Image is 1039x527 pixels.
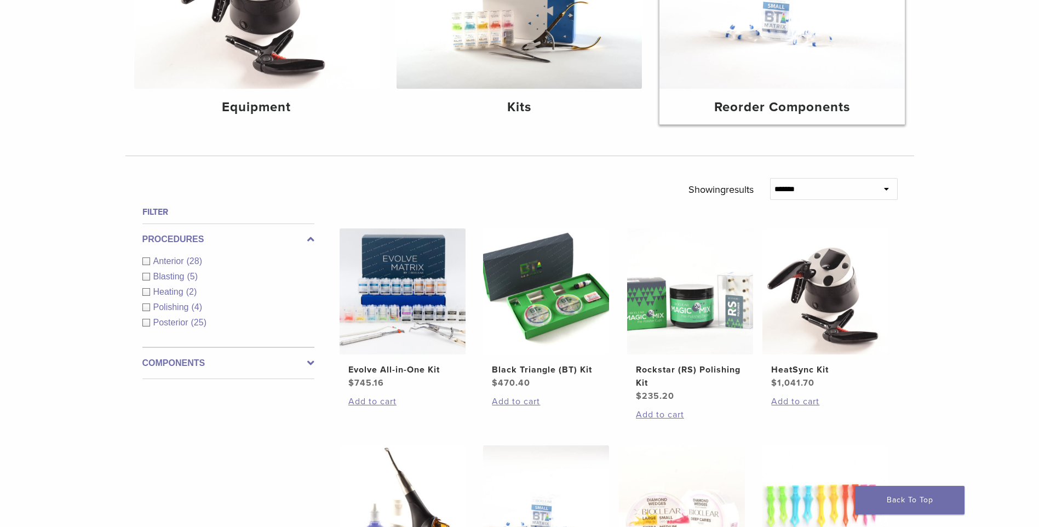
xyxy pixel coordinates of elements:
a: Black Triangle (BT) KitBlack Triangle (BT) Kit $470.40 [483,228,610,389]
h4: Filter [142,205,314,219]
h4: Equipment [143,98,371,117]
img: Evolve All-in-One Kit [340,228,466,354]
bdi: 470.40 [492,377,530,388]
a: Back To Top [855,486,965,514]
span: Polishing [153,302,192,312]
a: Evolve All-in-One KitEvolve All-in-One Kit $745.16 [339,228,467,389]
bdi: 745.16 [348,377,384,388]
h2: Evolve All-in-One Kit [348,363,457,376]
a: Add to cart: “Black Triangle (BT) Kit” [492,395,600,408]
span: (4) [191,302,202,312]
a: Add to cart: “Rockstar (RS) Polishing Kit” [636,408,744,421]
span: $ [492,377,498,388]
span: (2) [186,287,197,296]
p: Showing results [688,178,754,201]
span: $ [348,377,354,388]
h2: Rockstar (RS) Polishing Kit [636,363,744,389]
a: Add to cart: “Evolve All-in-One Kit” [348,395,457,408]
img: HeatSync Kit [762,228,888,354]
span: $ [636,391,642,402]
img: Rockstar (RS) Polishing Kit [627,228,753,354]
span: (28) [187,256,202,266]
span: Posterior [153,318,191,327]
h4: Kits [405,98,633,117]
label: Procedures [142,233,314,246]
bdi: 235.20 [636,391,674,402]
label: Components [142,357,314,370]
span: (5) [187,272,198,281]
bdi: 1,041.70 [771,377,814,388]
span: Anterior [153,256,187,266]
h2: HeatSync Kit [771,363,880,376]
span: $ [771,377,777,388]
h4: Reorder Components [668,98,896,117]
span: Heating [153,287,186,296]
img: Black Triangle (BT) Kit [483,228,609,354]
a: HeatSync KitHeatSync Kit $1,041.70 [762,228,889,389]
a: Rockstar (RS) Polishing KitRockstar (RS) Polishing Kit $235.20 [627,228,754,403]
span: Blasting [153,272,187,281]
h2: Black Triangle (BT) Kit [492,363,600,376]
span: (25) [191,318,206,327]
a: Add to cart: “HeatSync Kit” [771,395,880,408]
